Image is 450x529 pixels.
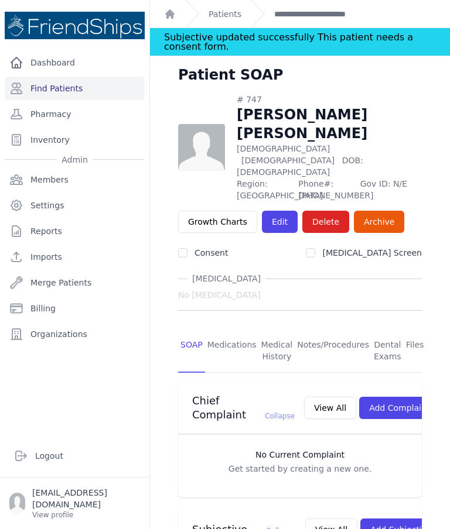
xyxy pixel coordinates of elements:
a: Files [404,329,427,373]
a: Logout [9,444,140,468]
span: Admin [57,154,93,166]
h3: No Current Complaint [190,449,410,461]
span: No [MEDICAL_DATA] [178,289,260,301]
a: Patients [209,8,241,20]
a: Billing [5,297,145,320]
span: Collapse [265,412,295,420]
a: [EMAIL_ADDRESS][DOMAIN_NAME] View profile [9,487,140,520]
a: Find Patients [5,77,145,100]
a: Pharmacy [5,102,145,126]
span: [DEMOGRAPHIC_DATA] [241,156,335,165]
label: [MEDICAL_DATA] Screen [322,248,422,257]
div: Notification [150,28,450,56]
a: Medical History [259,329,295,373]
h1: Patient SOAP [178,66,283,84]
a: Members [5,168,145,191]
button: View All [304,397,356,419]
a: Notes/Procedures [295,329,371,373]
p: View profile [32,510,140,520]
h1: [PERSON_NAME] [PERSON_NAME] [237,105,422,143]
span: Phone#: [PHONE_NUMBER] [298,178,353,201]
div: Subjective updated successfully This patient needs a consent form. [164,28,436,56]
a: Imports [5,245,145,269]
p: Get started by creating a new one. [190,463,410,475]
a: Dental Exams [371,329,404,373]
a: Archive [354,211,404,233]
a: Growth Charts [178,211,257,233]
a: Merge Patients [5,271,145,294]
p: [EMAIL_ADDRESS][DOMAIN_NAME] [32,487,140,510]
span: Region: [GEOGRAPHIC_DATA] [237,178,291,201]
nav: Tabs [178,329,422,373]
a: Edit [262,211,298,233]
h3: Chief Complaint [192,394,295,422]
img: person-242608b1a05df3501eefc295dc1bc67a.jpg [178,124,225,171]
a: Medications [205,329,259,373]
a: Reports [5,219,145,243]
a: Dashboard [5,51,145,74]
a: SOAP [178,329,205,373]
label: Consent [195,248,228,257]
button: Delete [302,211,349,233]
div: # 747 [237,94,422,105]
img: Medical Missions EMR [5,12,145,39]
a: Settings [5,194,145,217]
p: [DEMOGRAPHIC_DATA] [237,143,422,178]
span: [MEDICAL_DATA] [187,273,265,284]
span: Gov ID: N/E [360,178,422,201]
button: Add Complaint [359,397,439,419]
a: Organizations [5,322,145,346]
a: Inventory [5,128,145,152]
